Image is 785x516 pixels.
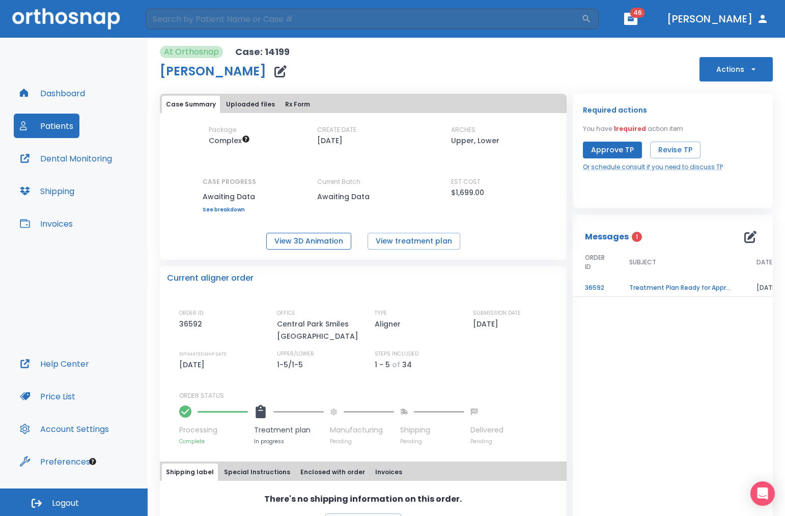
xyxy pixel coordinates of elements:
p: There's no shipping information on this order. [264,493,462,505]
p: TYPE [375,309,387,318]
p: $1,699.00 [451,186,484,199]
p: Case: 14199 [235,46,290,58]
span: Logout [52,498,79,509]
p: 34 [402,359,412,371]
td: 36592 [573,279,617,297]
button: Invoices [371,464,406,481]
p: Aligner [375,318,404,330]
button: Revise TP [650,142,700,158]
p: CREATE DATE [317,125,356,134]
button: Help Center [14,351,95,376]
p: OFFICE [277,309,295,318]
p: ESTIMATED SHIP DATE [179,349,227,359]
div: tabs [162,464,565,481]
span: DATE [756,258,772,267]
span: SUBJECT [629,258,656,267]
p: Pending [400,438,464,445]
button: Account Settings [14,417,115,441]
p: Messages [585,231,629,243]
p: Required actions [583,104,647,116]
p: Pending [330,438,394,445]
p: of [392,359,400,371]
button: Shipping [14,179,80,203]
p: Central Park Smiles [GEOGRAPHIC_DATA] [277,318,363,342]
button: Approve TP [583,142,642,158]
p: 1-5/1-5 [277,359,306,371]
p: Manufacturing [330,425,394,436]
img: Orthosnap [12,8,120,29]
span: 46 [630,8,645,18]
p: Processing [179,425,248,436]
p: [DATE] [317,134,343,147]
p: UPPER/LOWER [277,349,314,359]
button: Price List [14,384,81,409]
p: Pending [470,438,503,445]
p: SUBMISSION DATE [473,309,521,318]
p: ORDER STATUS [179,391,559,400]
p: At Orthosnap [164,46,219,58]
p: 1 - 5 [375,359,390,371]
button: Actions [699,57,773,82]
button: Shipping label [162,464,218,481]
button: [PERSON_NAME] [663,10,773,28]
p: Delivered [470,425,503,436]
p: Current Batch [317,177,409,186]
button: Patients [14,114,79,138]
input: Search by Patient Name or Case # [146,9,581,29]
div: tabs [162,96,565,113]
p: Complete [179,438,248,445]
p: [DATE] [473,318,502,330]
p: Package [209,125,236,134]
button: Rx Form [281,96,314,113]
div: Open Intercom Messenger [750,481,775,506]
span: ORDER ID [585,253,605,271]
p: In progress [254,438,324,445]
p: Treatment plan [254,425,324,436]
p: EST COST [451,177,481,186]
p: Shipping [400,425,464,436]
td: Treatment Plan Ready for Approval! [617,279,744,297]
span: 1 required [613,124,646,133]
a: Or schedule consult if you need to discuss TP [583,162,723,172]
button: Special Instructions [220,464,294,481]
button: Case Summary [162,96,220,113]
button: Dashboard [14,81,91,105]
p: CASE PROGRESS [203,177,256,186]
a: See breakdown [203,207,256,213]
button: Uploaded files [222,96,279,113]
div: Tooltip anchor [88,457,97,466]
button: View treatment plan [368,233,460,250]
button: View 3D Animation [266,233,351,250]
p: You have action item [583,124,683,133]
p: ARCHES [451,125,475,134]
p: STEPS INCLUDED [375,349,418,359]
span: 1 [632,232,642,242]
p: Awaiting Data [203,191,256,203]
p: [DATE] [179,359,208,371]
p: Awaiting Data [317,191,409,203]
button: Invoices [14,211,79,236]
button: Enclosed with order [296,464,369,481]
span: Up to 50 Steps (100 aligners) [209,135,250,146]
h1: [PERSON_NAME] [160,65,266,77]
p: ORDER ID [179,309,203,318]
button: Preferences [14,449,96,474]
p: 36592 [179,318,206,330]
button: Dental Monitoring [14,146,118,171]
p: Upper, Lower [451,134,499,147]
p: Current aligner order [167,272,254,284]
